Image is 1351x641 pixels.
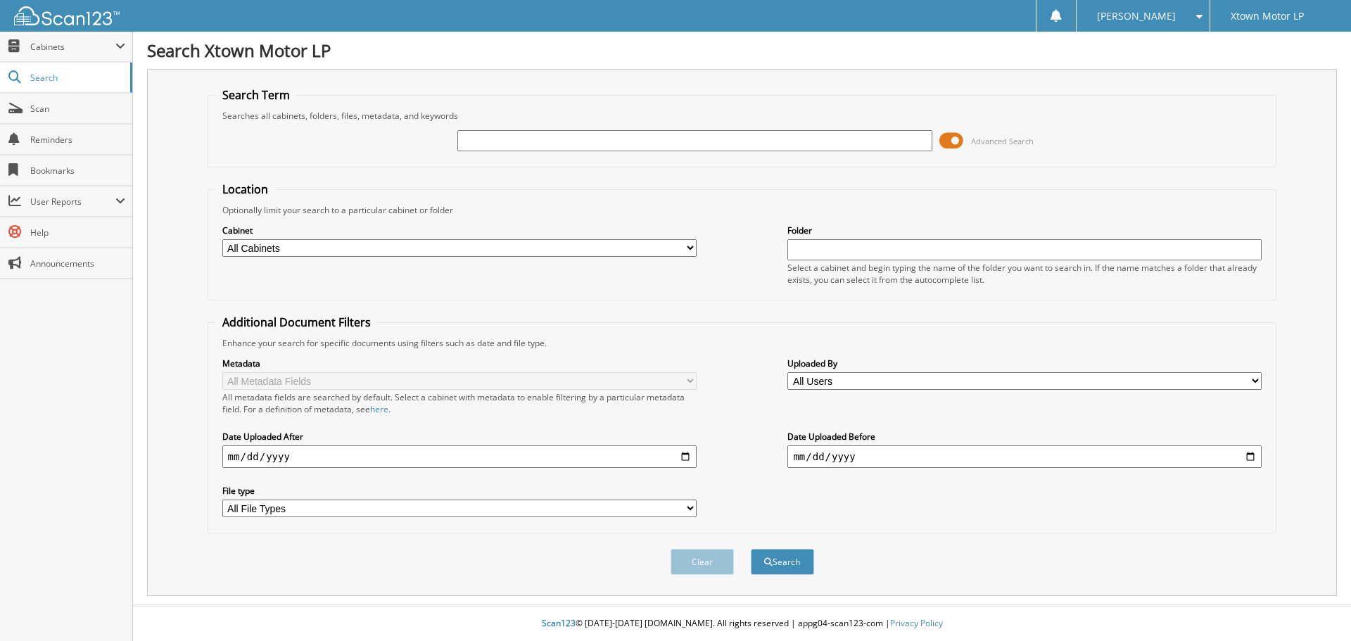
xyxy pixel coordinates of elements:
span: Help [30,227,125,239]
label: Date Uploaded Before [787,431,1262,443]
span: Announcements [30,258,125,269]
input: start [222,445,697,468]
legend: Search Term [215,87,297,103]
span: [PERSON_NAME] [1097,12,1176,20]
div: Searches all cabinets, folders, files, metadata, and keywords [215,110,1269,122]
div: Enhance your search for specific documents using filters such as date and file type. [215,337,1269,349]
a: Privacy Policy [890,617,943,629]
input: end [787,445,1262,468]
div: Optionally limit your search to a particular cabinet or folder [215,204,1269,216]
span: Cabinets [30,41,115,53]
span: Advanced Search [971,136,1034,146]
label: Metadata [222,357,697,369]
label: Uploaded By [787,357,1262,369]
span: User Reports [30,196,115,208]
label: File type [222,485,697,497]
span: Scan123 [542,617,576,629]
span: Xtown Motor LP [1231,12,1304,20]
h1: Search Xtown Motor LP [147,39,1337,62]
label: Date Uploaded After [222,431,697,443]
button: Clear [671,549,734,575]
legend: Additional Document Filters [215,315,378,330]
label: Folder [787,224,1262,236]
a: here [370,403,388,415]
span: Scan [30,103,125,115]
div: All metadata fields are searched by default. Select a cabinet with metadata to enable filtering b... [222,391,697,415]
legend: Location [215,182,275,197]
label: Cabinet [222,224,697,236]
div: Select a cabinet and begin typing the name of the folder you want to search in. If the name match... [787,262,1262,286]
span: Bookmarks [30,165,125,177]
img: scan123-logo-white.svg [14,6,120,25]
span: Reminders [30,134,125,146]
span: Search [30,72,123,84]
div: © [DATE]-[DATE] [DOMAIN_NAME]. All rights reserved | appg04-scan123-com | [133,607,1351,641]
button: Search [751,549,814,575]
